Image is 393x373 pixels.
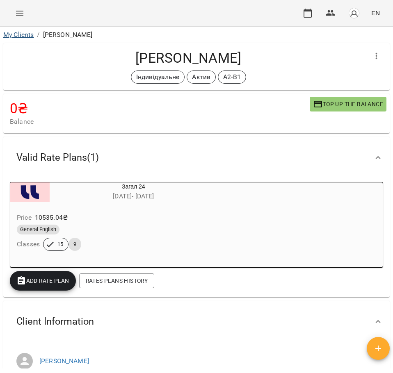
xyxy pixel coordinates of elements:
div: Загал 24 [50,182,217,202]
p: [PERSON_NAME] [43,30,93,40]
span: General English [17,226,59,233]
div: Актив [187,71,216,84]
p: Актив [192,72,210,82]
p: Індивідуальне [136,72,180,82]
div: Client Information [3,300,390,343]
span: Valid Rate Plans ( 1 ) [16,151,99,164]
li: / [37,30,39,40]
span: Top up the balance [313,99,383,109]
div: Індивідуальне [131,71,185,84]
span: EN [371,9,380,17]
h6: Price [17,212,32,223]
div: А2-В1 [218,71,246,84]
button: EN [368,5,383,20]
h4: 0 ₴ [10,100,310,117]
span: Client Information [16,315,94,328]
span: 15 [53,241,68,248]
a: [PERSON_NAME] [39,357,89,365]
button: Add Rate plan [10,271,76,291]
div: Загал 24 [10,182,50,202]
p: А2-В1 [223,72,241,82]
p: 10535.04 ₴ [35,213,68,223]
span: Balance [10,117,310,127]
span: [DATE] - [DATE] [113,192,154,200]
nav: breadcrumb [3,30,390,40]
h4: [PERSON_NAME] [10,50,367,66]
span: Add Rate plan [16,276,69,286]
button: Загал 24[DATE]- [DATE]Price10535.04₴General EnglishClasses159 [10,182,217,261]
button: Menu [10,3,30,23]
a: My Clients [3,31,34,39]
span: Rates Plans History [86,276,148,286]
img: avatar_s.png [348,7,360,19]
h6: Classes [17,239,40,250]
div: Valid Rate Plans(1) [3,136,390,179]
span: 9 [69,241,81,248]
button: Rates Plans History [79,273,154,288]
button: Top up the balance [310,97,386,111]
